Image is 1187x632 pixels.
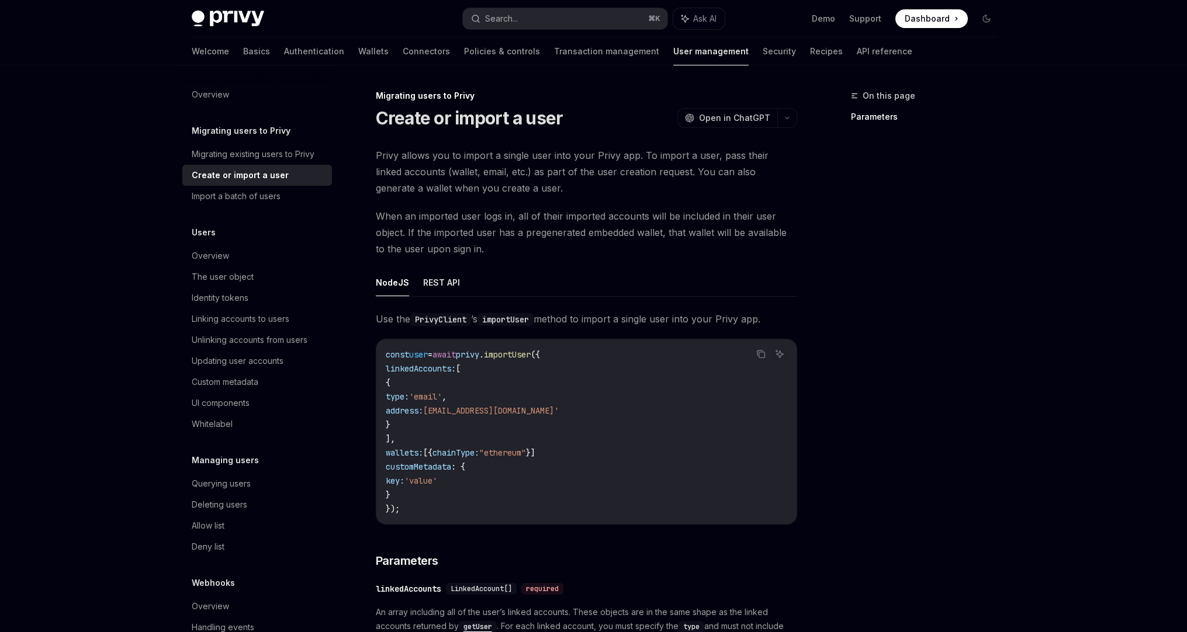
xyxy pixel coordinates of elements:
span: } [386,419,390,430]
span: key: [386,475,404,486]
a: UI components [182,393,332,414]
a: Whitelabel [182,414,332,435]
span: const [386,349,409,360]
span: { [386,377,390,388]
a: Overview [182,84,332,105]
img: dark logo [192,11,264,27]
span: , [442,391,447,402]
span: ⌘ K [648,14,660,23]
div: UI components [192,396,250,410]
span: . [479,349,484,360]
button: Ask AI [772,346,787,362]
a: Identity tokens [182,287,332,308]
span: await [432,349,456,360]
span: "ethereum" [479,447,526,458]
a: Custom metadata [182,371,332,393]
span: [{ [423,447,432,458]
div: Unlinking accounts from users [192,333,307,347]
a: User management [673,37,749,65]
div: Overview [192,599,229,613]
a: Overview [182,245,332,266]
div: Create or import a user [192,168,289,182]
div: Deny list [192,540,224,554]
span: Open in ChatGPT [699,112,770,124]
a: Overview [182,596,332,617]
h5: Users [192,225,216,239]
a: Unlinking accounts from users [182,329,332,350]
button: Search...⌘K [463,8,667,29]
span: }] [526,447,535,458]
a: Policies & controls [464,37,540,65]
span: importUser [484,349,531,360]
a: Authentication [284,37,344,65]
div: Search... [485,12,518,26]
a: Create or import a user [182,165,332,186]
a: Querying users [182,473,332,494]
span: address: [386,405,423,416]
span: }); [386,503,400,514]
a: Migrating existing users to Privy [182,144,332,165]
div: Querying users [192,477,251,491]
a: Basics [243,37,270,65]
a: Security [763,37,796,65]
div: Overview [192,88,229,102]
span: = [428,349,432,360]
span: Dashboard [905,13,950,25]
span: linkedAccounts: [386,363,456,374]
a: Transaction management [554,37,659,65]
span: [EMAIL_ADDRESS][DOMAIN_NAME]' [423,405,559,416]
div: Migrating users to Privy [376,90,797,102]
div: Whitelabel [192,417,233,431]
span: privy [456,349,479,360]
span: } [386,489,390,500]
button: NodeJS [376,269,409,296]
a: Recipes [810,37,843,65]
span: On this page [863,89,915,103]
a: Dashboard [895,9,968,28]
button: REST API [423,269,460,296]
div: Custom metadata [192,375,258,389]
div: Import a batch of users [192,189,281,203]
span: chainType: [432,447,479,458]
h5: Migrating users to Privy [192,124,290,138]
div: The user object [192,270,254,284]
span: ({ [531,349,540,360]
a: getUser [459,621,497,631]
span: wallets: [386,447,423,458]
a: Support [849,13,881,25]
span: ], [386,433,395,444]
div: Identity tokens [192,291,248,305]
span: : { [451,461,465,472]
a: Demo [812,13,835,25]
button: Copy the contents from the code block [753,346,769,362]
div: Overview [192,249,229,263]
span: LinkedAccount[] [451,584,512,593]
a: The user object [182,266,332,287]
h1: Create or import a user [376,107,563,129]
span: Ask AI [693,13,717,25]
a: Deleting users [182,494,332,515]
span: Parameters [376,553,438,569]
div: Deleting users [192,498,247,512]
a: Deny list [182,536,332,557]
code: PrivyClient [410,313,471,326]
a: Linking accounts to users [182,308,332,329]
div: Linking accounts to users [192,312,289,326]
span: Use the ’s method to import a single user into your Privy app. [376,311,797,327]
span: customMetadata [386,461,451,472]
a: Updating user accounts [182,350,332,371]
h5: Managing users [192,453,259,467]
a: Wallets [358,37,389,65]
div: linkedAccounts [376,583,441,595]
span: type: [386,391,409,402]
a: Import a batch of users [182,186,332,207]
div: Migrating existing users to Privy [192,147,314,161]
span: 'value' [404,475,437,486]
a: API reference [857,37,912,65]
button: Ask AI [673,8,725,29]
h5: Webhooks [192,576,235,590]
div: required [521,583,563,595]
button: Open in ChatGPT [677,108,777,128]
span: When an imported user logs in, all of their imported accounts will be included in their user obje... [376,208,797,257]
div: Updating user accounts [192,354,283,368]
